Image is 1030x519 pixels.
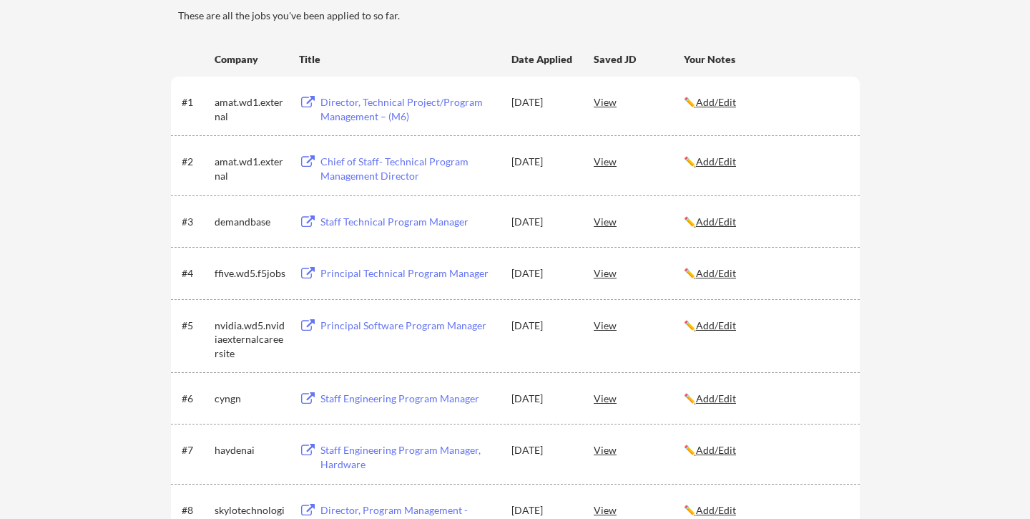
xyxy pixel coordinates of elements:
div: ✏️ [684,503,847,518]
div: [DATE] [511,266,574,281]
div: ✏️ [684,215,847,229]
div: Staff Engineering Program Manager, Hardware [320,443,498,471]
div: [DATE] [511,95,574,110]
div: [DATE] [511,392,574,406]
div: #5 [182,319,210,333]
div: [DATE] [511,215,574,229]
div: Your Notes [684,52,847,67]
div: #7 [182,443,210,457]
div: View [594,385,684,411]
div: These are all the jobs you've been applied to so far. [178,9,860,23]
u: Add/Edit [696,319,736,331]
div: #6 [182,392,210,406]
div: #3 [182,215,210,229]
u: Add/Edit [696,155,736,168]
div: ffive.wd5.f5jobs [215,266,286,281]
div: View [594,260,684,286]
div: View [594,148,684,174]
div: nvidia.wd5.nvidiaexternalcareersite [215,319,286,361]
div: View [594,312,684,338]
div: amat.wd1.external [215,155,286,183]
div: #4 [182,266,210,281]
div: ✏️ [684,392,847,406]
div: cyngn [215,392,286,406]
div: View [594,208,684,234]
u: Add/Edit [696,392,736,404]
div: ✏️ [684,155,847,169]
div: Staff Engineering Program Manager [320,392,498,406]
div: #8 [182,503,210,518]
div: Director, Technical Project/Program Management – (M6) [320,95,498,123]
div: Staff Technical Program Manager [320,215,498,229]
div: [DATE] [511,503,574,518]
div: ✏️ [684,443,847,457]
div: ✏️ [684,266,847,281]
div: demandbase [215,215,286,229]
div: [DATE] [511,443,574,457]
div: ✏️ [684,95,847,110]
div: amat.wd1.external [215,95,286,123]
div: Date Applied [511,52,574,67]
div: View [594,437,684,462]
u: Add/Edit [696,215,736,228]
div: View [594,89,684,115]
div: [DATE] [511,155,574,169]
u: Add/Edit [696,96,736,108]
div: Principal Technical Program Manager [320,266,498,281]
div: Company [215,52,286,67]
u: Add/Edit [696,504,736,516]
div: Principal Software Program Manager [320,319,498,333]
div: Saved JD [594,46,684,72]
div: Chief of Staff- Technical Program Management Director [320,155,498,183]
div: Title [299,52,498,67]
div: #1 [182,95,210,110]
u: Add/Edit [696,444,736,456]
div: #2 [182,155,210,169]
div: haydenai [215,443,286,457]
div: ✏️ [684,319,847,333]
u: Add/Edit [696,267,736,279]
div: [DATE] [511,319,574,333]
